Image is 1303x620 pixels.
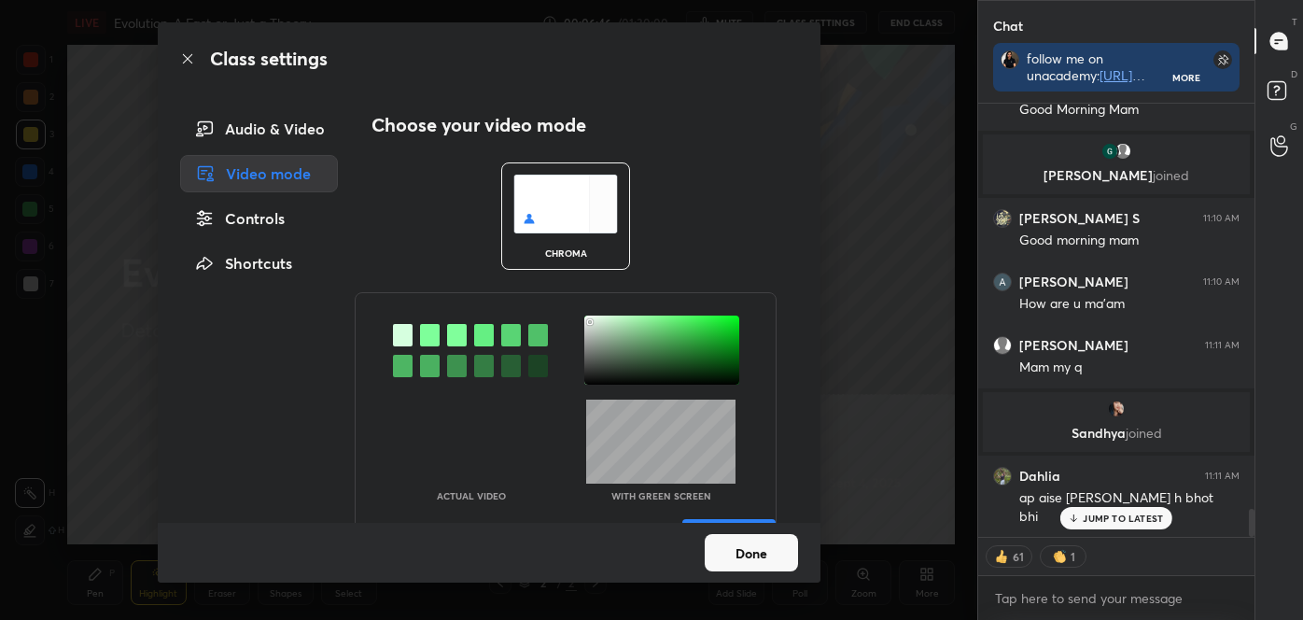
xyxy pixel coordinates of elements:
div: Mam my q [1019,359,1240,377]
div: Video mode [180,155,339,192]
div: 11:10 AM [1203,213,1240,224]
h6: [PERSON_NAME] [1019,337,1128,354]
img: clapping_hands.png [1050,547,1069,566]
div: Controls [180,200,339,237]
img: fc5e2aa81dcb41149faddf15fbee919a.jpg [993,273,1012,291]
p: T [1292,15,1297,29]
img: thumbs_up.png [992,547,1011,566]
img: default.png [1114,142,1132,161]
div: Audio & Video [180,110,339,148]
p: D [1291,67,1297,81]
div: bhi [1019,508,1240,527]
div: 11:10 AM [1203,276,1240,288]
p: JUMP TO LATEST [1083,513,1163,524]
p: With green screen [611,491,711,500]
img: photo.jpg [993,467,1012,486]
img: default.png [993,336,1012,355]
p: Chat [978,1,1038,50]
h2: Choose your video mode [371,113,586,137]
a: [URL][DOMAIN_NAME] [1027,66,1145,101]
div: 11:11 AM [1205,471,1240,482]
span: joined [1153,166,1189,184]
div: 1 [1069,549,1076,564]
p: Sandhya [994,426,1239,441]
h6: [PERSON_NAME] [1019,274,1128,290]
img: 3 [1100,142,1119,161]
button: Save [682,519,776,557]
p: Actual Video [437,491,506,500]
div: Shortcuts [180,245,339,282]
img: 82269dbf73c749b4bf17eee71008245b.29492652_3 [993,209,1012,228]
h2: Class settings [210,45,328,73]
div: More [1172,71,1200,84]
div: Good morning mam [1019,232,1240,250]
div: ap aise [PERSON_NAME] h bhot [1019,489,1240,508]
div: grid [978,104,1254,537]
h6: Dahlia [1019,468,1060,485]
img: 6bf88ee675354f0ea61b4305e64abb13.jpg [1001,50,1019,69]
div: Good Morning Mam [1019,101,1240,120]
div: 11:11 AM [1205,340,1240,351]
div: How are u ma'am [1019,295,1240,314]
img: 85c7910404e34eb2a82cb4cbc062be1f.jpg [1107,400,1126,418]
span: joined [1126,424,1162,442]
div: 61 [1011,549,1026,564]
img: chromaScreenIcon.c19ab0a0.svg [513,175,618,233]
div: chroma [528,248,603,258]
p: [PERSON_NAME] [994,168,1239,183]
div: follow me on unacademy: join me on telegram: discussion group - [1027,50,1173,84]
p: Pick a color matching to your green screen to get a transparent background [356,519,583,557]
button: Done [705,534,798,571]
h6: [PERSON_NAME] S [1019,210,1140,227]
p: G [1290,120,1297,134]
